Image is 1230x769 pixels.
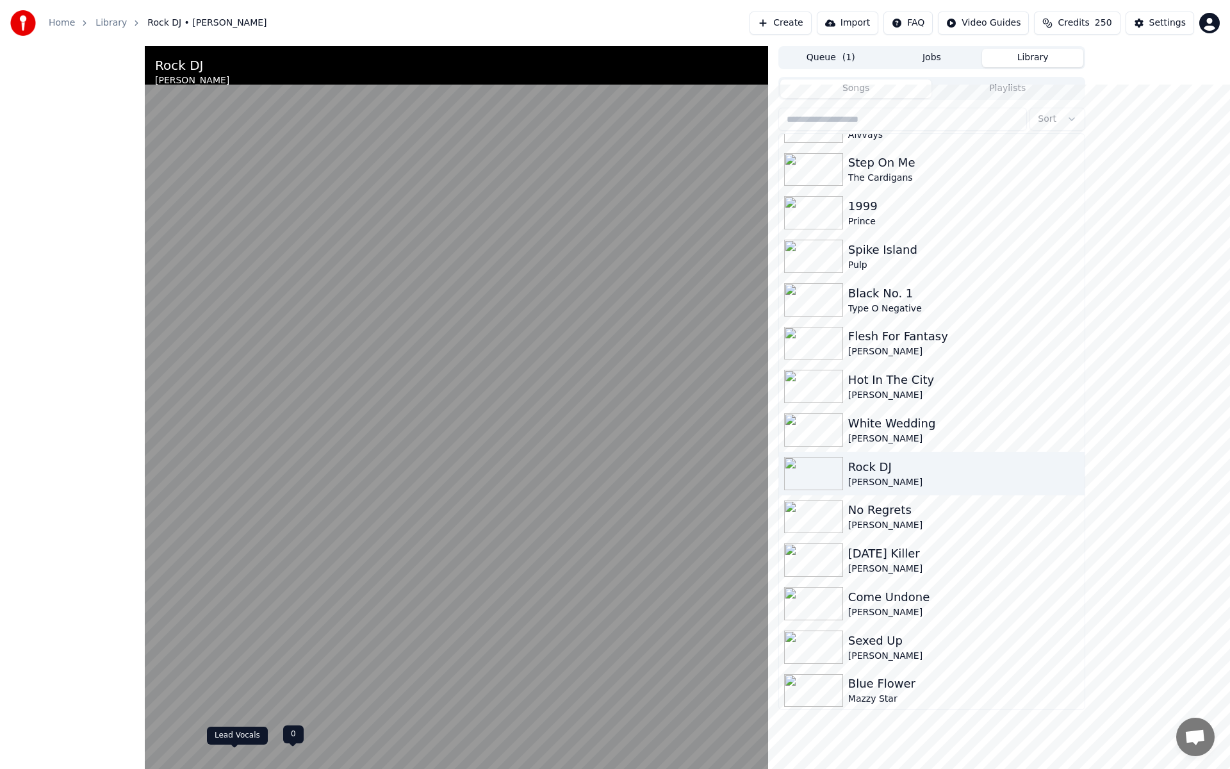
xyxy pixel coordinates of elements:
div: [DATE] Killer [848,545,1079,563]
div: Type O Negative [848,302,1079,315]
a: Home [49,17,75,29]
nav: breadcrumb [49,17,267,29]
div: Prince [848,215,1079,228]
button: Library [982,49,1083,67]
div: Hot In The City [848,371,1079,389]
div: [PERSON_NAME] [848,519,1079,532]
span: Rock DJ • [PERSON_NAME] [147,17,266,29]
div: [PERSON_NAME] [848,563,1079,575]
div: Alvvays [848,129,1079,142]
div: [PERSON_NAME] [155,74,229,87]
span: Credits [1058,17,1089,29]
div: Come Undone [848,588,1079,606]
div: 0 [283,725,304,743]
button: Songs [780,79,932,98]
div: [PERSON_NAME] [848,345,1079,358]
button: Playlists [931,79,1083,98]
div: Settings [1149,17,1186,29]
div: Lead Vocals [207,727,268,745]
div: Blue Flower [848,675,1079,693]
div: The Cardigans [848,172,1079,185]
div: [PERSON_NAME] [848,606,1079,619]
div: Pulp [848,259,1079,272]
span: ( 1 ) [842,51,855,64]
a: Library [95,17,127,29]
div: Rock DJ [155,56,229,74]
div: [PERSON_NAME] [848,650,1079,663]
div: 1999 [848,197,1079,215]
div: Spike Island [848,241,1079,259]
button: Jobs [881,49,983,67]
div: Open chat [1176,718,1215,756]
button: Settings [1126,12,1194,35]
div: [PERSON_NAME] [848,476,1079,489]
button: Create [750,12,812,35]
button: FAQ [883,12,933,35]
div: Mazzy Star [848,693,1079,706]
div: Rock DJ [848,458,1079,476]
div: Step On Me [848,154,1079,172]
div: No Regrets [848,501,1079,519]
div: Black No. 1 [848,285,1079,302]
div: [PERSON_NAME] [848,433,1079,445]
button: Credits250 [1034,12,1120,35]
div: Flesh For Fantasy [848,327,1079,345]
div: White Wedding [848,415,1079,433]
button: Video Guides [938,12,1029,35]
div: [PERSON_NAME] [848,389,1079,402]
img: youka [10,10,36,36]
button: Import [817,12,878,35]
span: 250 [1095,17,1112,29]
button: Queue [780,49,881,67]
div: Sexed Up [848,632,1079,650]
span: Sort [1038,113,1056,126]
